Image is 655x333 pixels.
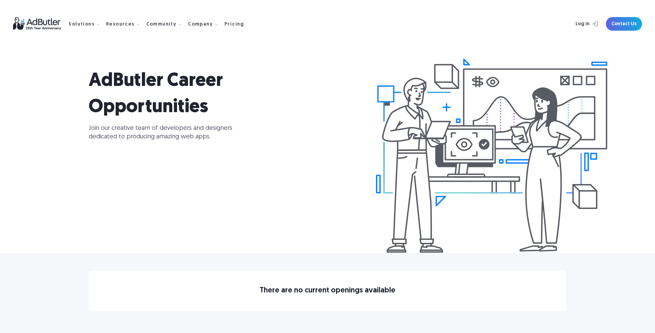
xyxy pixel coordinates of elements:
div: Resources [106,22,135,27]
div: There are no current openings available [89,288,566,293]
h1: AdButler Career Opportunities [89,68,327,121]
a: Log In [557,17,602,31]
div: Pricing [224,22,244,27]
p: Join our creative team of developers and designers dedicated to producing amazing web apps. [89,124,242,141]
a: Pricing [224,21,250,27]
div: Solutions [69,22,94,27]
a: Contact Us [606,17,642,31]
div: Community [146,22,177,27]
div: Company [188,22,213,27]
